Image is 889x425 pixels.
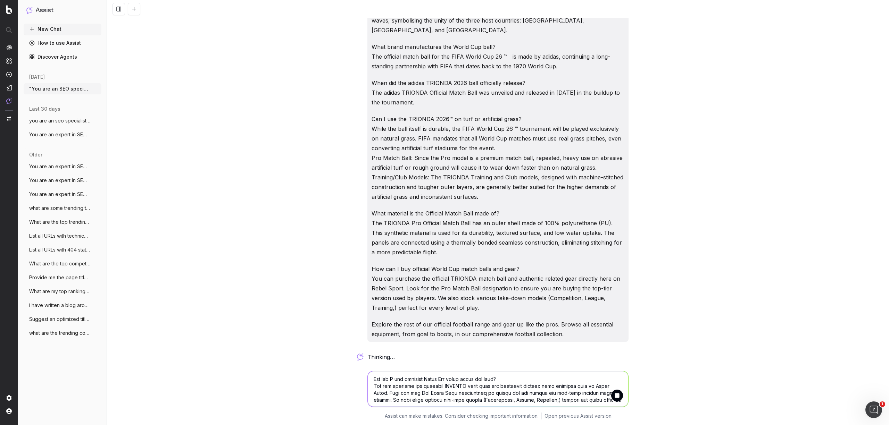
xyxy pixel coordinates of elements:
[24,230,101,241] button: List all URLs with technical errors
[6,71,12,77] img: Activation
[6,5,12,14] img: Botify logo
[26,6,99,15] button: Assist
[372,209,624,257] p: What material is the Official Match Ball made of? The TRIONDA Pro Official Match Ball has an oute...
[29,330,90,337] span: what are the trending content topics aro
[6,85,12,91] img: Studio
[24,37,101,49] a: How to use Assist
[29,191,90,198] span: You are an expert in SEO and structured
[29,105,60,112] span: last 30 days
[24,328,101,339] button: what are the trending content topics aro
[29,163,90,170] span: You are an expert in SEO and structure
[29,246,90,253] span: List all URLs with 404 status code from
[29,131,90,138] span: You are an expert in SEO and content str
[24,129,101,140] button: You are an expert in SEO and content str
[24,244,101,255] button: List all URLs with 404 status code from
[385,413,539,419] p: Assist can make mistakes. Consider checking important information.
[7,116,11,121] img: Switch project
[24,216,101,228] button: What are the top trending topics for run
[357,353,364,360] img: Botify assist logo
[26,7,33,14] img: Assist
[372,78,624,107] p: When did the adidas TRIONDA 2026 ball officially release? The adidas TRIONDA Official Match Ball ...
[29,316,90,323] span: Suggest an optimized title and descripti
[545,413,612,419] a: Open previous Assist version
[29,288,90,295] span: What are my top ranking pages?
[35,6,53,15] h1: Assist
[24,175,101,186] button: You are an expert in SEO and structured
[372,320,624,339] p: Explore the rest of our official football range and gear up like the pros. Browse all essential e...
[24,83,101,94] button: "You are an SEO specialist. Write metada
[6,45,12,50] img: Analytics
[6,408,12,414] img: My account
[24,286,101,297] button: What are my top ranking pages?
[24,258,101,269] button: What are the top competitors ranking for
[6,98,12,104] img: Assist
[29,219,90,226] span: What are the top trending topics for run
[6,58,12,64] img: Intelligence
[29,74,45,80] span: [DATE]
[29,260,90,267] span: What are the top competitors ranking for
[29,232,90,239] span: List all URLs with technical errors
[24,189,101,200] button: You are an expert in SEO and structured
[24,272,101,283] button: Provide me the page title and a table of
[29,205,90,212] span: what are some trending topics that would
[865,401,882,418] iframe: Intercom live chat
[29,274,90,281] span: Provide me the page title and a table of
[24,24,101,35] button: New Chat
[6,395,12,401] img: Setting
[29,302,90,309] span: i have written a blog around what to wea
[24,115,101,126] button: you are an seo specialist and in content
[29,85,90,92] span: "You are an SEO specialist. Write metada
[880,401,885,407] span: 1
[29,177,90,184] span: You are an expert in SEO and structured
[24,203,101,214] button: what are some trending topics that would
[29,117,90,124] span: you are an seo specialist and in content
[372,42,624,71] p: What brand manufactures the World Cup ball? The official match ball for the FIFA World Cup 26 ™ i...
[372,114,624,202] p: Can I use the TRIONDA 2026™ on turf or artificial grass? While the ball itself is durable, the FI...
[372,264,624,313] p: How can I buy official World Cup match balls and gear? You can purchase the official TRIONDA matc...
[24,161,101,172] button: You are an expert in SEO and structure
[24,300,101,311] button: i have written a blog around what to wea
[29,151,42,158] span: older
[24,314,101,325] button: Suggest an optimized title and descripti
[24,51,101,62] a: Discover Agents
